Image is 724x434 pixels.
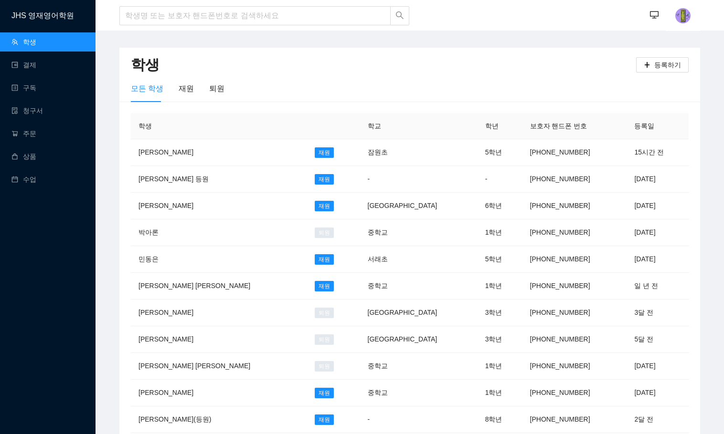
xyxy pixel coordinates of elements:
a: file-done청구서 [11,107,43,114]
span: desktop [650,10,659,21]
td: [PERSON_NAME] [131,139,307,166]
th: 보호자 핸드폰 번호 [522,113,627,139]
input: 학생명 또는 보호자 핸드폰번호로 검색하세요 [119,6,391,25]
td: 3달 전 [627,300,689,326]
td: [DATE] [627,193,689,219]
td: 잠원초 [360,139,478,166]
td: 서래초 [360,246,478,273]
span: 퇴원 [315,227,334,238]
td: 박아론 [131,219,307,246]
td: [PERSON_NAME] [131,193,307,219]
th: 학생 [131,113,307,139]
td: [DATE] [627,219,689,246]
div: 모든 학생 [131,83,163,94]
td: [PHONE_NUMBER] [522,139,627,166]
div: 재원 [179,83,194,94]
button: plus등록하기 [636,57,689,72]
div: 퇴원 [209,83,224,94]
td: 8학년 [478,406,522,433]
span: 재원 [315,254,334,265]
td: 중학교 [360,380,478,406]
td: [GEOGRAPHIC_DATA] [360,193,478,219]
span: search [395,11,404,21]
td: 중학교 [360,273,478,300]
span: 퇴원 [315,361,334,372]
td: 중학교 [360,353,478,380]
td: [PERSON_NAME] 등원 [131,166,307,193]
span: 재원 [315,414,334,425]
td: 중학교 [360,219,478,246]
td: [PERSON_NAME] [PERSON_NAME] [131,273,307,300]
td: 1학년 [478,380,522,406]
a: wallet결제 [11,61,36,69]
td: [GEOGRAPHIC_DATA] [360,326,478,353]
td: [PHONE_NUMBER] [522,353,627,380]
a: shopping-cart주문 [11,130,36,137]
td: 3학년 [478,326,522,353]
td: 일 년 전 [627,273,689,300]
td: 6학년 [478,193,522,219]
td: [PHONE_NUMBER] [522,406,627,433]
button: search [390,6,409,25]
td: [PERSON_NAME] [131,380,307,406]
td: 1학년 [478,353,522,380]
span: 퇴원 [315,334,334,345]
span: 등록하기 [654,60,681,70]
td: - [478,166,522,193]
a: profile구독 [11,84,36,92]
th: 등록일 [627,113,689,139]
td: [PHONE_NUMBER] [522,219,627,246]
td: [DATE] [627,380,689,406]
span: 재원 [315,147,334,158]
td: [PHONE_NUMBER] [522,246,627,273]
td: [GEOGRAPHIC_DATA] [360,300,478,326]
img: photo.jpg [675,8,691,23]
h2: 학생 [131,55,636,75]
td: 2달 전 [627,406,689,433]
span: 퇴원 [315,308,334,318]
td: [PHONE_NUMBER] [522,326,627,353]
a: team학생 [11,38,36,46]
a: shopping상품 [11,153,36,160]
td: [PHONE_NUMBER] [522,380,627,406]
span: 재원 [315,281,334,291]
span: 재원 [315,201,334,211]
span: plus [644,62,650,69]
td: 5학년 [478,246,522,273]
td: [PERSON_NAME](등원) [131,406,307,433]
td: [PHONE_NUMBER] [522,273,627,300]
td: [DATE] [627,166,689,193]
a: calendar수업 [11,176,36,183]
td: [PERSON_NAME] [131,326,307,353]
td: - [360,166,478,193]
th: 학년 [478,113,522,139]
td: 5학년 [478,139,522,166]
td: - [360,406,478,433]
td: [DATE] [627,353,689,380]
td: 5달 전 [627,326,689,353]
td: [PHONE_NUMBER] [522,300,627,326]
td: 15시간 전 [627,139,689,166]
td: [PERSON_NAME] [131,300,307,326]
td: [DATE] [627,246,689,273]
span: 재원 [315,388,334,398]
td: 1학년 [478,273,522,300]
span: 재원 [315,174,334,185]
td: 민동은 [131,246,307,273]
td: [PHONE_NUMBER] [522,166,627,193]
td: 3학년 [478,300,522,326]
td: [PHONE_NUMBER] [522,193,627,219]
td: [PERSON_NAME] [PERSON_NAME] [131,353,307,380]
th: 학교 [360,113,478,139]
button: desktop [645,6,664,25]
td: 1학년 [478,219,522,246]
